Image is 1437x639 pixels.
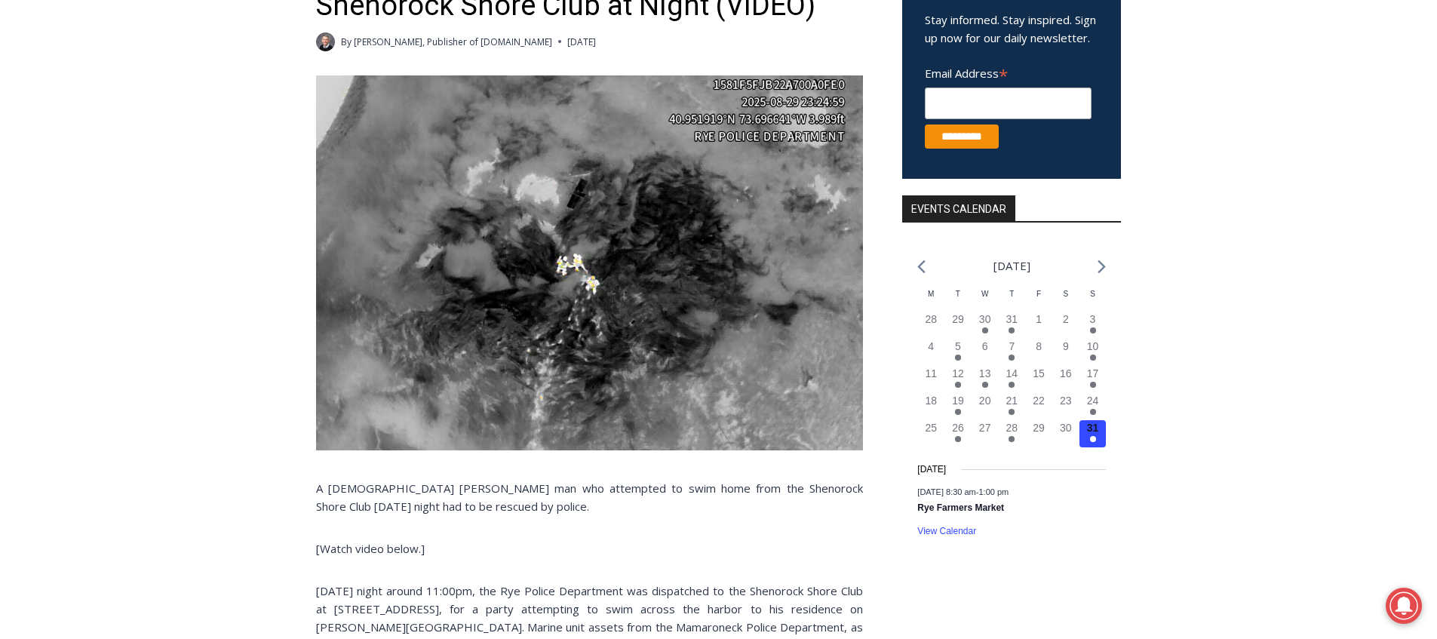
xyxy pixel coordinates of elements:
[1006,313,1018,325] time: 31
[917,487,975,496] span: [DATE] 8:30 am
[925,11,1098,47] p: Stay informed. Stay inspired. Sign up now for our daily newsletter.
[1052,366,1079,393] button: 16
[972,339,999,366] button: 6
[1025,393,1052,420] button: 22
[1090,313,1096,325] time: 3
[979,395,991,407] time: 20
[952,395,964,407] time: 19
[999,288,1026,312] div: Thursday
[1033,395,1045,407] time: 22
[956,290,960,298] span: T
[341,35,352,49] span: By
[1079,393,1107,420] button: 24 Has events
[1025,366,1052,393] button: 15
[928,340,934,352] time: 4
[917,502,1004,515] a: Rye Farmers Market
[917,312,944,339] button: 28
[944,339,972,366] button: 5 Has events
[952,422,964,434] time: 26
[316,32,335,51] a: Author image
[1052,339,1079,366] button: 9
[944,288,972,312] div: Tuesday
[917,526,976,537] a: View Calendar
[917,288,944,312] div: Monday
[1087,340,1099,352] time: 10
[1090,436,1096,442] em: Has events
[999,420,1026,447] button: 28 Has events
[978,487,1009,496] span: 1:00 pm
[999,366,1026,393] button: 14 Has events
[925,367,937,379] time: 11
[972,366,999,393] button: 13 Has events
[1025,420,1052,447] button: 29
[917,339,944,366] button: 4
[567,35,596,49] time: [DATE]
[979,367,991,379] time: 13
[999,339,1026,366] button: 7 Has events
[1009,436,1015,442] em: Has events
[1036,313,1042,325] time: 1
[316,479,863,515] p: A [DEMOGRAPHIC_DATA] [PERSON_NAME] man who attempted to swim home from the Shenorock Shore Club [...
[1036,290,1041,298] span: F
[972,420,999,447] button: 27
[1090,382,1096,388] em: Has events
[1060,395,1072,407] time: 23
[1052,420,1079,447] button: 30
[1052,288,1079,312] div: Saturday
[902,195,1015,221] h2: Events Calendar
[944,393,972,420] button: 19 Has events
[917,393,944,420] button: 18
[1009,355,1015,361] em: Has events
[1036,340,1042,352] time: 8
[1060,367,1072,379] time: 16
[972,288,999,312] div: Wednesday
[917,487,1009,496] time: -
[1025,288,1052,312] div: Friday
[982,327,988,333] em: Has events
[917,260,926,274] a: Previous month
[955,436,961,442] em: Has events
[316,539,863,558] p: [Watch video below.]
[1090,409,1096,415] em: Has events
[982,340,988,352] time: 6
[928,290,934,298] span: M
[1052,312,1079,339] button: 2
[1098,260,1106,274] a: Next month
[1025,339,1052,366] button: 8
[952,367,964,379] time: 12
[1009,290,1014,298] span: T
[1087,422,1099,434] time: 31
[1009,409,1015,415] em: Has events
[944,312,972,339] button: 29
[1025,312,1052,339] button: 1
[1087,395,1099,407] time: 24
[917,366,944,393] button: 11
[955,409,961,415] em: Has events
[316,75,863,450] img: (PHOTO: Rye Police rescued 51 year old Rye resident Kenneth Niejadlik after he attempted to "swim...
[972,312,999,339] button: 30 Has events
[1063,340,1069,352] time: 9
[952,313,964,325] time: 29
[981,290,988,298] span: W
[1033,367,1045,379] time: 15
[972,393,999,420] button: 20
[917,420,944,447] button: 25
[1063,290,1068,298] span: S
[1006,395,1018,407] time: 21
[1079,339,1107,366] button: 10 Has events
[982,382,988,388] em: Has events
[999,393,1026,420] button: 21 Has events
[925,313,937,325] time: 28
[979,313,991,325] time: 30
[917,462,946,477] time: [DATE]
[1079,366,1107,393] button: 17 Has events
[925,422,937,434] time: 25
[1063,313,1069,325] time: 2
[925,58,1092,85] label: Email Address
[1079,312,1107,339] button: 3 Has events
[1009,327,1015,333] em: Has events
[1060,422,1072,434] time: 30
[354,35,552,48] a: [PERSON_NAME], Publisher of [DOMAIN_NAME]
[944,420,972,447] button: 26 Has events
[955,355,961,361] em: Has events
